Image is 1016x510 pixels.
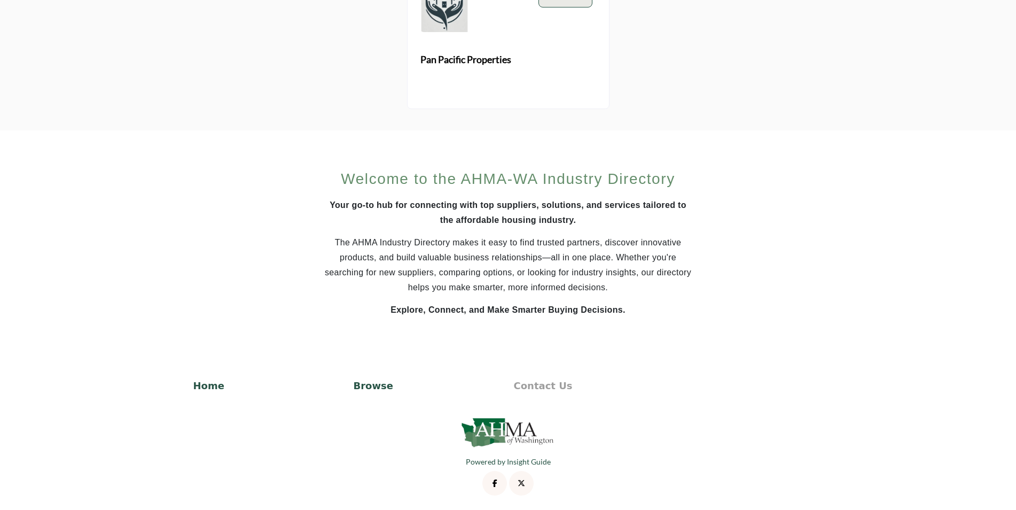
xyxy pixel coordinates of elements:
a: Twitter Link [509,471,534,496]
a: Pan Pacific Properties [420,45,597,74]
h2: Welcome to the AHMA-WA Industry Directory [324,168,692,190]
a: Home [193,378,342,393]
p: The AHMA Industry Directory makes it easy to find trusted partners, discover innovative products,... [324,235,692,295]
span: Pan Pacific Properties [420,52,597,67]
strong: Your go-to hub for connecting with top suppliers, solutions, and services tailored to the afforda... [330,200,686,225]
a: Browse [354,378,503,393]
img: No Site Logo [460,414,556,450]
a: Contact Us [514,378,663,393]
strong: Explore, Connect, and Make Smarter Buying Decisions. [390,305,626,314]
a: Facebook Link [482,471,507,496]
a: Powered by Insight Guide [466,457,551,466]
